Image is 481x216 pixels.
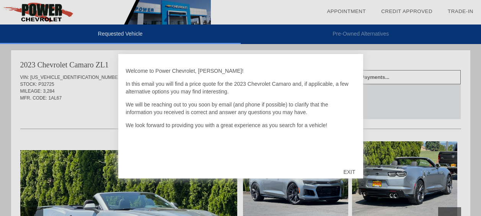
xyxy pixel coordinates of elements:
[327,8,366,14] a: Appointment
[126,67,355,75] p: Welcome to Power Chevrolet, [PERSON_NAME]!
[381,8,432,14] a: Credit Approved
[336,160,363,183] div: EXIT
[448,8,473,14] a: Trade-In
[126,80,355,95] p: In this email you will find a price quote for the 2023 Chevrolet Camaro and, if applicable, a few...
[126,121,355,129] p: We look forward to providing you with a great experience as you search for a vehicle!
[126,101,355,116] p: We will be reaching out to you soon by email (and phone if possible) to clarify that the informat...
